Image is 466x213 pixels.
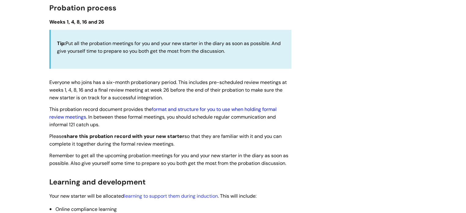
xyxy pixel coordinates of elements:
span: Weeks 1, 4, 8, 16 and 26 [49,19,104,25]
span: Learning and development [49,177,146,187]
span: Your new starter will be allocated . This will include: [49,193,256,199]
span: Online compliance learning [55,206,117,212]
span: Please so that they are familiar with it and you can complete it together during the formal revie... [49,133,282,147]
a: learning to support them during induction [124,193,218,199]
a: format and structure for you to use when holding formal review meetings [49,106,277,120]
span: Probation process [49,3,116,13]
strong: Tip: [57,40,66,47]
span: Remember to get all the upcoming probation meetings for you and your new starter in the diary as ... [49,152,288,166]
span: Put all the probation meetings for you and your new starter in the diary as soon as possible. And... [57,40,281,54]
span: This probation record document provides the . In between these formal meetings, you should schedu... [49,106,277,128]
strong: share this probation record with your new starter [64,133,184,139]
span: Everyone who joins has a six-month probationary period. This includes pre-scheduled review meetin... [49,79,287,101]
